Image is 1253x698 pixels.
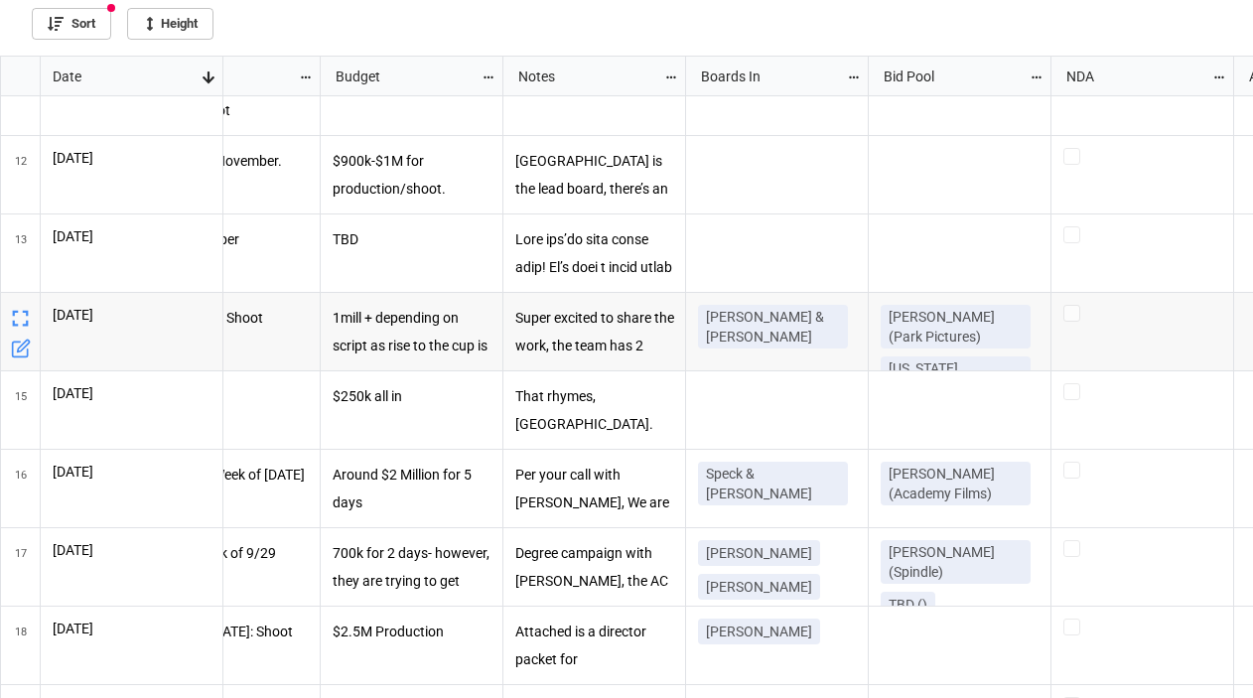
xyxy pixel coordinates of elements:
p: TBD [333,226,491,254]
p: [PERSON_NAME] (Spindle) [889,542,1023,582]
p: shoots week of 9/29 [150,540,309,568]
span: 15 [15,371,27,449]
p: Super excited to share the work, the team has 2 scripts on the table that are both very different... [515,305,674,358]
div: Notes [506,66,663,87]
span: 17 [15,528,27,606]
p: [DATE] [53,226,210,246]
div: grid [1,57,223,96]
p: Mid November [150,226,309,254]
p: Per your call with [PERSON_NAME], We are really excited to send our indeed project through to [PE... [515,462,674,515]
p: [PERSON_NAME] [706,577,812,597]
p: [US_STATE][PERSON_NAME] (Park Pictures) [889,358,1023,418]
p: [PERSON_NAME] [706,622,812,641]
span: 12 [15,136,27,213]
p: TBC 12/6: PPM | 12/8-12/18: Shoot We’re thinking this will be a 10-12 day shoot with 1 down day i... [150,70,309,123]
p: [DATE] [53,383,210,403]
p: Speck & [PERSON_NAME] [706,464,840,503]
div: Boards In [689,66,846,87]
p: [PERSON_NAME] & [PERSON_NAME] [706,307,840,347]
span: 18 [15,607,27,684]
p: [DATE] [53,305,210,325]
div: Bid Pool [872,66,1029,87]
a: Sort [32,8,111,40]
p: Shoot mid November. [150,148,309,176]
p: Degree campaign with [PERSON_NAME], the AC Milan Soccer player. It shoots week of 9/29 in [GEOGRA... [515,540,674,594]
div: NDA [1054,66,1211,87]
p: $900k-$1M for production/shoot. [333,148,491,202]
a: Height [127,8,213,40]
span: 11 [15,58,27,135]
p: Lore ips’do sita conse adip! El’s doei t incid utlab et dolo magnaaliq!! E adminimv quisno EXE, u... [515,226,674,280]
p: [DATE] [53,619,210,638]
p: [DATE] [53,540,210,560]
div: Date [41,66,202,87]
p: [PERSON_NAME] (Academy Films) [889,464,1023,503]
span: 16 [15,450,27,527]
p: 700k for 2 days- however, they are trying to get more funds. [333,540,491,594]
p: [PERSON_NAME] (Park Pictures) [889,307,1023,347]
p: 1mill + depending on script as rise to the cup is on the higher side. [333,305,491,358]
p: Shoot the Week of [DATE] [150,462,309,489]
p: Lor Ipsum, Dolo sit ame c adipiscin elitse doe Tempo Inc utlabor! Etd magn aliquaenim adm Veniam ... [515,70,674,123]
p: TBD [150,383,309,411]
p: [DATE] to [DATE]: Shoot Window [150,619,309,672]
p: That rhymes, [GEOGRAPHIC_DATA]. Hope you both are doing well. We are working on a project for a p... [515,383,674,437]
div: Budget [324,66,481,87]
p: [PERSON_NAME] [706,543,812,563]
p: [GEOGRAPHIC_DATA] is the lead board, there’s an outside chance that it goes [GEOGRAPHIC_DATA], bu... [515,148,674,202]
p: Attached is a director packet for [PERSON_NAME]. Can you please send his way this evening? I beli... [515,619,674,672]
p: [DATE] [53,148,210,168]
p: $2.5M Production [333,619,491,646]
p: TBD () [889,595,927,615]
span: 13 [15,214,27,292]
p: 9/24 -10/1 - Shoot window [150,305,309,358]
p: $250k all in [333,383,491,411]
p: Around $2 Million for 5 days [333,462,491,515]
p: [DATE] [53,462,210,482]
